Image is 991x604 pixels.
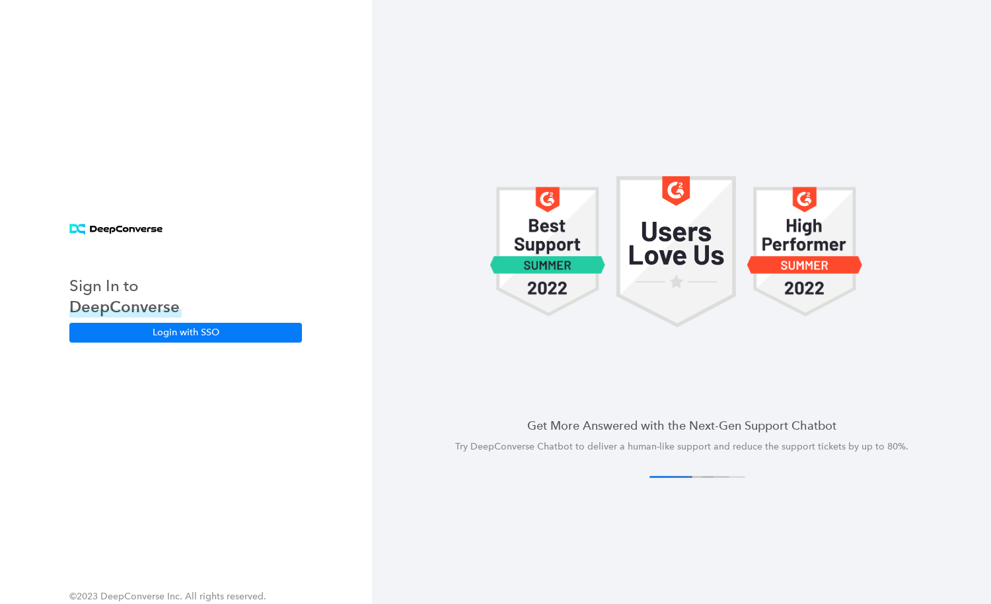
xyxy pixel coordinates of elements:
[404,417,960,434] h4: Get More Answered with the Next-Gen Support Chatbot
[616,176,737,327] img: carousel 1
[69,296,182,318] h3: DeepConverse
[69,323,302,343] button: Login with SSO
[69,591,266,602] span: ©2023 DeepConverse Inc. All rights reserved.
[686,476,729,478] button: 3
[671,476,714,478] button: 2
[490,176,606,327] img: carousel 1
[649,476,692,478] button: 1
[455,441,908,452] span: Try DeepConverse Chatbot to deliver a human-like support and reduce the support tickets by up to ...
[69,224,163,235] img: horizontal logo
[702,476,745,478] button: 4
[69,275,182,296] h3: Sign In to
[747,176,863,327] img: carousel 1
